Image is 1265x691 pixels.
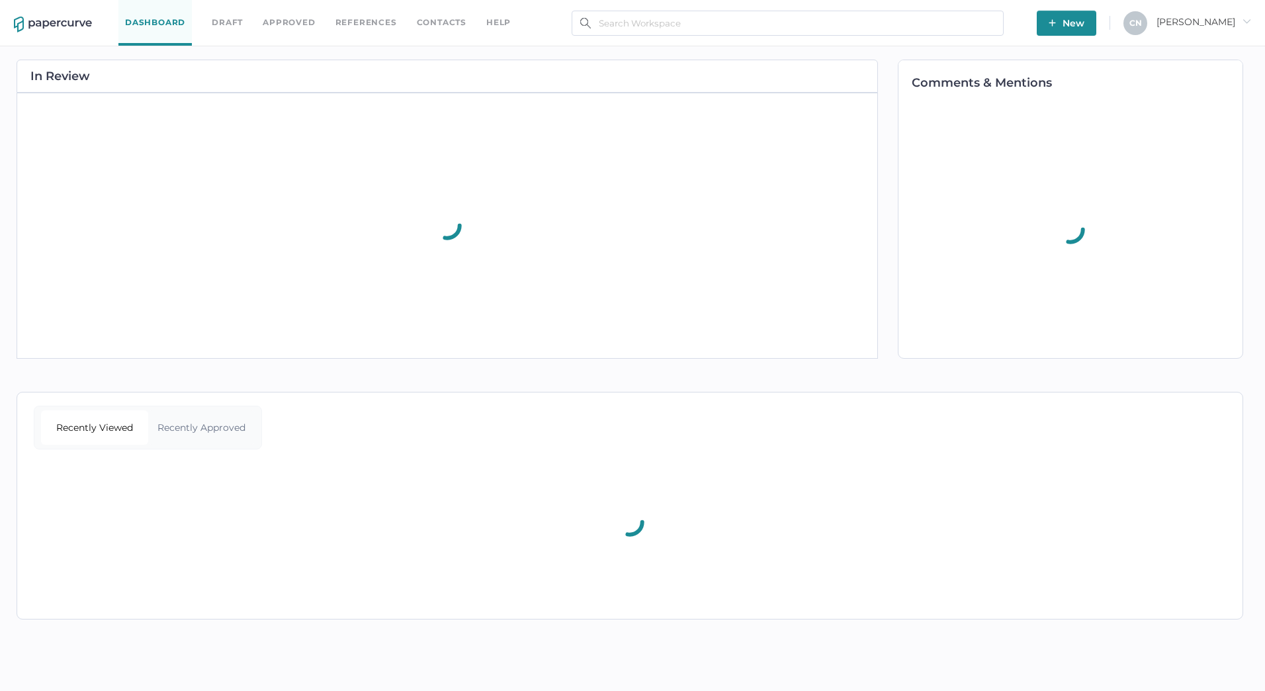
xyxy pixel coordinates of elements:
img: plus-white.e19ec114.svg [1049,19,1056,26]
div: animation [1043,199,1098,260]
a: Draft [212,15,243,30]
a: Contacts [417,15,466,30]
h2: In Review [30,70,90,82]
a: References [335,15,397,30]
div: Recently Approved [148,410,255,445]
i: arrow_right [1242,17,1251,26]
div: animation [420,195,474,256]
h2: Comments & Mentions [912,77,1243,89]
input: Search Workspace [572,11,1004,36]
div: animation [603,492,657,553]
div: help [486,15,511,30]
img: search.bf03fe8b.svg [580,18,591,28]
a: Approved [263,15,315,30]
button: New [1037,11,1096,36]
div: Recently Viewed [41,410,148,445]
span: [PERSON_NAME] [1156,16,1251,28]
span: New [1049,11,1084,36]
img: papercurve-logo-colour.7244d18c.svg [14,17,92,32]
span: C N [1129,18,1142,28]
